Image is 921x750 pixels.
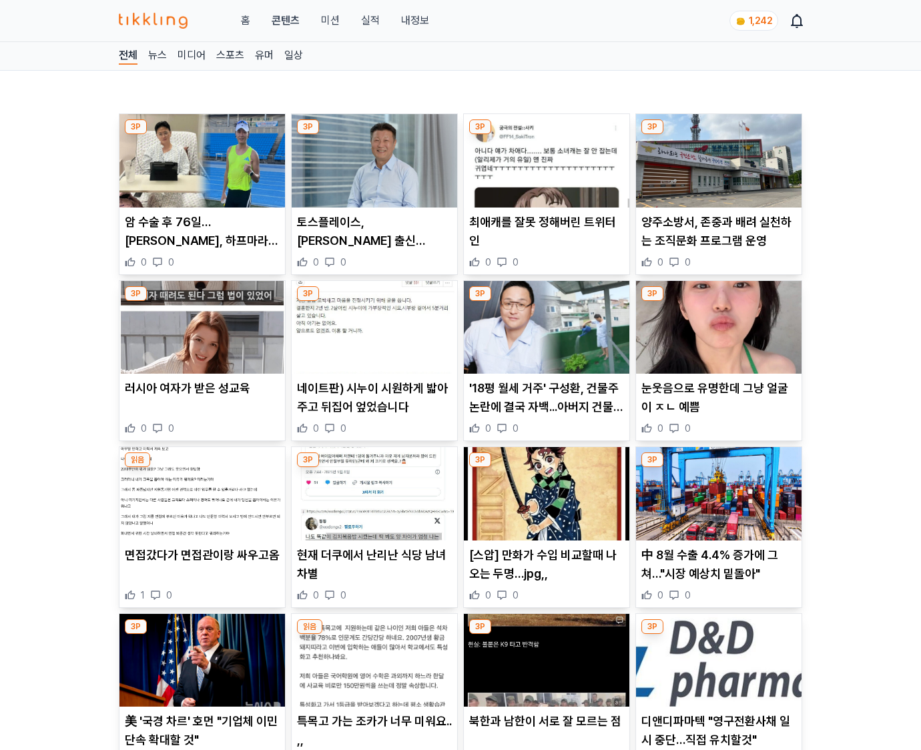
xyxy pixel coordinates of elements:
a: 스포츠 [216,47,244,65]
div: 3P [297,286,319,301]
img: 눈웃음으로 유명한데 그냥 얼굴이 ㅈㄴ 예쁨 [636,281,802,374]
div: 3P [641,452,663,467]
span: 1,242 [749,15,772,26]
span: 0 [513,422,519,435]
div: 3P 러시아 여자가 받은 성교육 러시아 여자가 받은 성교육 0 0 [119,280,286,442]
div: 3P [297,452,319,467]
div: 3P 양주소방서, 존중과 배려 실천하는 조직문화 프로그램 운영 양주소방서, 존중과 배려 실천하는 조직문화 프로그램 운영 0 0 [635,113,802,275]
div: 3P [469,452,491,467]
p: 美 '국경 차르' 호먼 "기업체 이민단속 확대할 것" [125,712,280,749]
div: 3P [스압] 만화가 수입 비교할때 나오는 두명…jpg,, [스압] 만화가 수입 비교할때 나오는 두명…jpg,, 0 0 [463,446,630,608]
div: 3P 암 수술 후 76일…진태현, 하프마라톤 완주 암 수술 후 76일…[PERSON_NAME], 하프마라톤 완주 0 0 [119,113,286,275]
p: 양주소방서, 존중과 배려 실천하는 조직문화 프로그램 운영 [641,213,796,250]
p: 북한과 남한이 서로 잘 모르는 점 [469,712,624,731]
div: 3P [125,119,147,134]
div: 3P 네이트판) 시누이 시원하게 밟아주고 뒤집어 엎었습니다 네이트판) 시누이 시원하게 밟아주고 뒤집어 엎었습니다 0 0 [291,280,458,442]
div: 3P [469,619,491,634]
p: 암 수술 후 76일…[PERSON_NAME], 하프마라톤 완주 [125,213,280,250]
p: 中 8월 수출 4.4% 증가에 그쳐…"시장 예상치 밑돌아" [641,546,796,583]
div: 3P '18평 월세 거주' 구성환, 건물주 논란에 결국 자백...아버지 건물 증여받아(+나혼산,유퀴즈,꽃분이) '18평 월세 거주' 구성환, 건물주 논란에 결국 자백...아버... [463,280,630,442]
span: 0 [340,589,346,602]
a: 콘텐츠 [272,13,300,29]
span: 0 [685,589,691,602]
img: 특목고 가는 조카가 너무 미워요.. ,, [292,614,457,707]
a: 전체 [119,47,137,65]
div: 3P [641,286,663,301]
div: 3P 눈웃음으로 유명한데 그냥 얼굴이 ㅈㄴ 예쁨 눈웃음으로 유명한데 그냥 얼굴이 ㅈㄴ 예쁨 0 0 [635,280,802,442]
img: 美 '국경 차르' 호먼 "기업체 이민단속 확대할 것" [119,614,285,707]
img: 러시아 여자가 받은 성교육 [119,281,285,374]
p: '18평 월세 거주' 구성환, 건물주 논란에 결국 자백...아버지 건물 증여받아(+[PERSON_NAME],[PERSON_NAME],[PERSON_NAME]) [469,379,624,416]
span: 0 [340,422,346,435]
div: 3P 토스플레이스, 티머니 출신 김정열 COO 영입…"신사업 확장" 토스플레이스, [PERSON_NAME] 출신 [PERSON_NAME] COO 영입…"신사업 확장" 0 0 [291,113,458,275]
span: 0 [485,256,491,269]
span: 0 [141,422,147,435]
img: 티끌링 [119,13,188,29]
span: 0 [513,256,519,269]
span: 0 [313,256,319,269]
div: 3P 최애캐를 잘못 정해버린 트위터인 최애캐를 잘못 정해버린 트위터인 0 0 [463,113,630,275]
img: 양주소방서, 존중과 배려 실천하는 조직문화 프로그램 운영 [636,114,802,208]
a: 미디어 [178,47,206,65]
div: 3P [641,119,663,134]
p: 눈웃음으로 유명한데 그냥 얼굴이 ㅈㄴ 예쁨 [641,379,796,416]
p: [스압] 만화가 수입 비교할때 나오는 두명…jpg,, [469,546,624,583]
p: 현재 더쿠에서 난리난 식당 남녀차별 [297,546,452,583]
img: 현재 더쿠에서 난리난 식당 남녀차별 [292,447,457,540]
img: 토스플레이스, 티머니 출신 김정열 COO 영입…"신사업 확장" [292,114,457,208]
span: 0 [657,256,663,269]
div: 읽음 [297,619,322,634]
a: 홈 [241,13,250,29]
a: 내정보 [401,13,429,29]
span: 0 [313,589,319,602]
span: 0 [513,589,519,602]
div: 읽음 면접갔다가 면접관이랑 싸우고옴 면접갔다가 면접관이랑 싸우고옴 1 0 [119,446,286,608]
div: 3P [125,619,147,634]
img: coin [735,16,746,27]
div: 3P 中 8월 수출 4.4% 증가에 그쳐…"시장 예상치 밑돌아" 中 8월 수출 4.4% 증가에 그쳐…"시장 예상치 밑돌아" 0 0 [635,446,802,608]
a: coin 1,242 [729,11,776,31]
span: 1 [141,589,145,602]
img: 최애캐를 잘못 정해버린 트위터인 [464,114,629,208]
img: '18평 월세 거주' 구성환, 건물주 논란에 결국 자백...아버지 건물 증여받아(+나혼산,유퀴즈,꽃분이) [464,281,629,374]
div: 3P [297,119,319,134]
div: 3P [469,119,491,134]
p: 최애캐를 잘못 정해버린 트위터인 [469,213,624,250]
span: 0 [166,589,172,602]
p: 네이트판) 시누이 시원하게 밟아주고 뒤집어 엎었습니다 [297,379,452,416]
img: 암 수술 후 76일…진태현, 하프마라톤 완주 [119,114,285,208]
a: 뉴스 [148,47,167,65]
span: 0 [168,256,174,269]
div: 3P 현재 더쿠에서 난리난 식당 남녀차별 현재 더쿠에서 난리난 식당 남녀차별 0 0 [291,446,458,608]
span: 0 [657,589,663,602]
div: 3P [125,286,147,301]
p: 면접갔다가 면접관이랑 싸우고옴 [125,546,280,565]
a: 실적 [361,13,380,29]
span: 0 [313,422,319,435]
p: 디앤디파마텍 "영구전환사채 일시 중단…직접 유치할것" [641,712,796,749]
p: 특목고 가는 조카가 너무 미워요.. ,, [297,712,452,749]
span: 0 [485,589,491,602]
p: 토스플레이스, [PERSON_NAME] 출신 [PERSON_NAME] COO 영입…"신사업 확장" [297,213,452,250]
img: 네이트판) 시누이 시원하게 밟아주고 뒤집어 엎었습니다 [292,281,457,374]
a: 일상 [284,47,303,65]
button: 미션 [321,13,340,29]
a: 유머 [255,47,274,65]
div: 읽음 [125,452,150,467]
img: [스압] 만화가 수입 비교할때 나오는 두명…jpg,, [464,447,629,540]
img: 中 8월 수출 4.4% 증가에 그쳐…"시장 예상치 밑돌아" [636,447,802,540]
img: 면접갔다가 면접관이랑 싸우고옴 [119,447,285,540]
span: 0 [657,422,663,435]
div: 3P [641,619,663,634]
img: 북한과 남한이 서로 잘 모르는 점 [464,614,629,707]
span: 0 [685,256,691,269]
span: 0 [141,256,147,269]
span: 0 [340,256,346,269]
div: 3P [469,286,491,301]
p: 러시아 여자가 받은 성교육 [125,379,280,398]
img: 디앤디파마텍 "영구전환사채 일시 중단…직접 유치할것" [636,614,802,707]
span: 0 [168,422,174,435]
span: 0 [685,422,691,435]
span: 0 [485,422,491,435]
